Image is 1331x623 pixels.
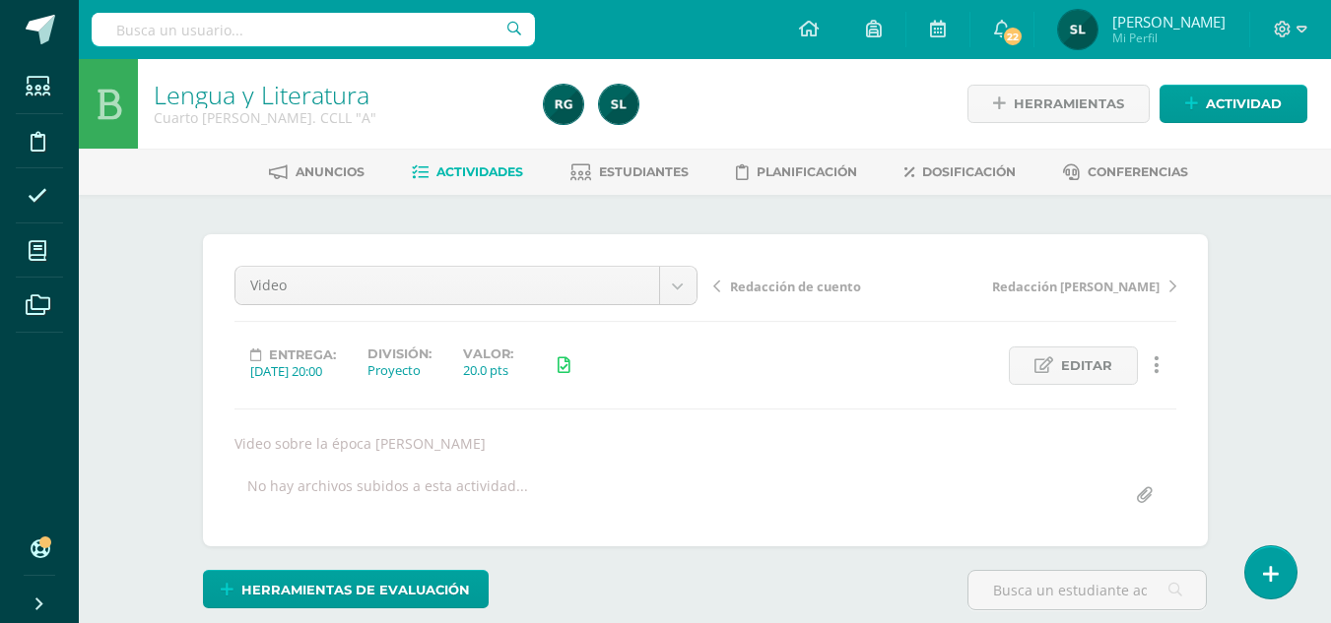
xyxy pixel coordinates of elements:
div: No hay archivos subidos a esta actividad... [247,476,528,515]
span: Redacción [PERSON_NAME] [992,278,1160,295]
span: 22 [1002,26,1024,47]
a: Actividad [1160,85,1307,123]
h1: Lengua y Literatura [154,81,520,108]
span: Planificación [757,164,857,179]
span: [PERSON_NAME] [1112,12,1226,31]
span: Estudiantes [599,164,689,179]
span: Actividad [1206,86,1282,122]
img: 77d0099799e9eceb63e6129de23b17bd.png [599,85,638,124]
div: Proyecto [367,361,432,379]
a: Lengua y Literatura [154,78,369,111]
a: Actividades [412,156,523,188]
label: Valor: [463,346,513,361]
span: Dosificación [922,164,1016,179]
a: Redacción de cuento [713,276,945,295]
div: Video sobre la época [PERSON_NAME] [227,434,1184,453]
span: Anuncios [296,164,365,179]
a: Conferencias [1063,156,1188,188]
div: Cuarto Bach. CCLL 'A' [154,108,520,127]
div: 20.0 pts [463,361,513,379]
input: Busca un estudiante aquí... [968,571,1206,609]
a: Planificación [736,156,857,188]
span: Editar [1061,347,1112,384]
span: Actividades [436,164,523,179]
a: Dosificación [904,156,1016,188]
span: Conferencias [1088,164,1188,179]
a: Herramientas de evaluación [203,570,489,608]
a: Estudiantes [570,156,689,188]
span: Herramientas [1014,86,1124,122]
div: [DATE] 20:00 [250,362,336,380]
a: Anuncios [269,156,365,188]
a: Redacción [PERSON_NAME] [945,276,1176,295]
a: Video [235,267,697,304]
span: Redacción de cuento [730,278,861,295]
span: Video [250,267,644,304]
img: 77d0099799e9eceb63e6129de23b17bd.png [1058,10,1098,49]
a: Herramientas [967,85,1150,123]
input: Busca un usuario... [92,13,535,46]
span: Entrega: [269,347,336,362]
label: División: [367,346,432,361]
span: Mi Perfil [1112,30,1226,46]
img: e044b199acd34bf570a575bac584e1d1.png [544,85,583,124]
span: Herramientas de evaluación [241,572,470,608]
